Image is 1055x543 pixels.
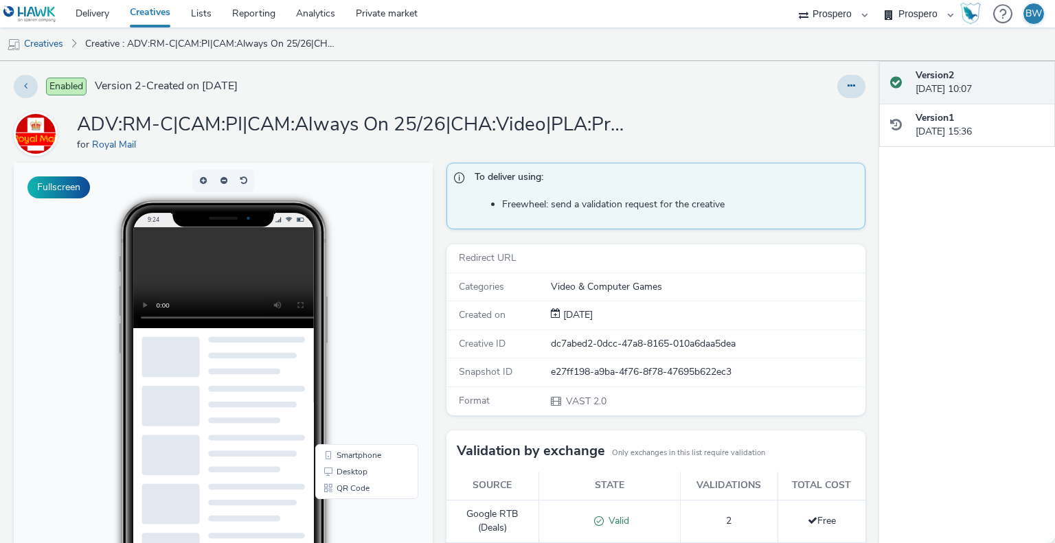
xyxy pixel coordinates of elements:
h1: ADV:RM-C|CAM:PI|CAM:Always On 25/26|CHA:Video|PLA:Prospero|INV:LoopMe|TEC:N/A|PHA:|OBJ:Awareness|... [77,112,626,138]
span: Creative ID [459,337,506,350]
img: Hawk Academy [960,3,981,25]
td: Google RTB (Deals) [446,500,538,542]
li: Freewheel: send a validation request for the creative [502,198,858,211]
span: 2 [726,514,731,527]
img: mobile [7,38,21,51]
span: Version 2 - Created on [DATE] [95,78,238,94]
a: Hawk Academy [960,3,986,25]
li: Smartphone [304,284,402,301]
div: BW [1025,3,1042,24]
span: Enabled [46,78,87,95]
span: Format [459,394,490,407]
span: VAST 2.0 [565,395,606,408]
th: Validations [680,472,778,500]
li: QR Code [304,317,402,334]
a: Creative : ADV:RM-C|CAM:PI|CAM:Always On 25/26|CHA:Video|PLA:Prospero|INV:LoopMe|TEC:N/A|PHA:|OBJ... [78,27,342,60]
li: Desktop [304,301,402,317]
div: Video & Computer Games [551,280,864,294]
div: [DATE] 15:36 [916,111,1044,139]
span: Categories [459,280,504,293]
span: QR Code [323,321,356,330]
span: Snapshot ID [459,365,512,378]
span: 9:24 [134,53,146,60]
span: Smartphone [323,288,367,297]
h3: Validation by exchange [457,441,605,461]
span: Desktop [323,305,354,313]
span: [DATE] [560,308,593,321]
a: Royal Mail [14,127,63,140]
button: Fullscreen [27,176,90,198]
th: Total cost [778,472,865,500]
img: Royal Mail [16,114,56,154]
span: Created on [459,308,506,321]
small: Only exchanges in this list require validation [612,448,765,459]
div: e27ff198-a9ba-4f76-8f78-47695b622ec3 [551,365,864,379]
span: Free [808,514,836,527]
span: To deliver using: [475,170,851,188]
th: State [538,472,680,500]
div: Creation 07 May 2025, 15:36 [560,308,593,322]
div: dc7abed2-0dcc-47a8-8165-010a6daa5dea [551,337,864,351]
strong: Version 2 [916,69,954,82]
a: Royal Mail [92,138,141,151]
img: undefined Logo [3,5,56,23]
span: Redirect URL [459,251,517,264]
th: Source [446,472,538,500]
strong: Version 1 [916,111,954,124]
span: Valid [604,514,629,527]
div: [DATE] 10:07 [916,69,1044,97]
span: for [77,138,92,151]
